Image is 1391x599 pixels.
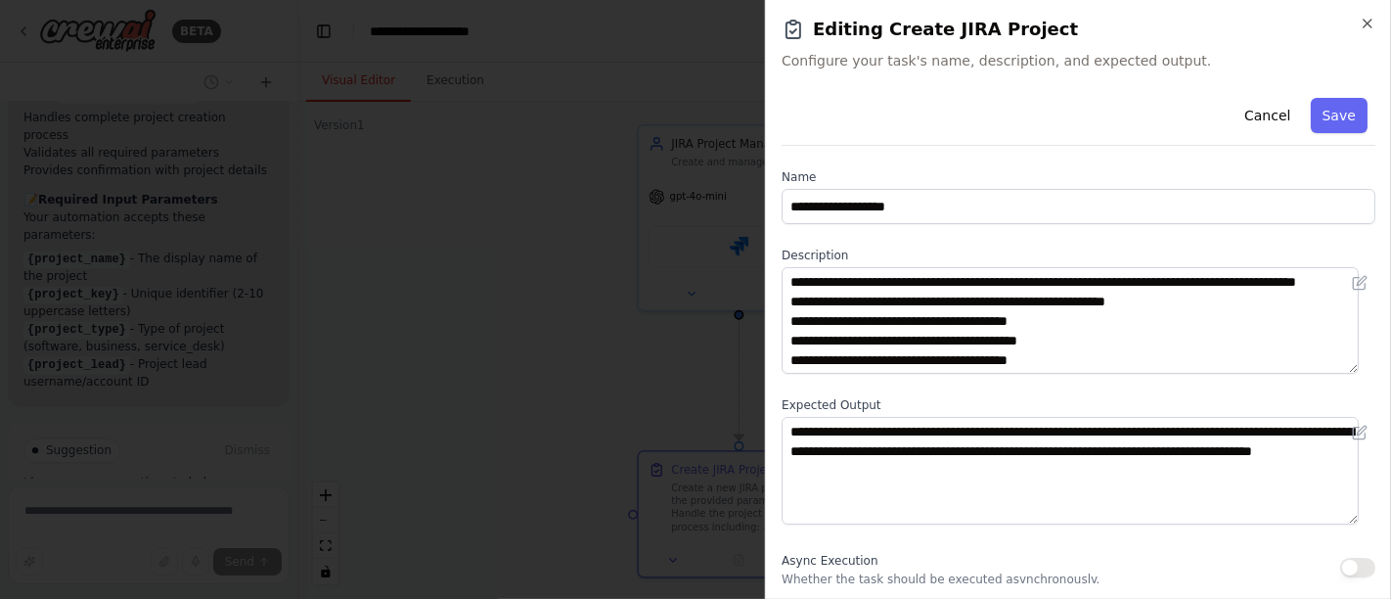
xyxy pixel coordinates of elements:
[1311,98,1368,133] button: Save
[1233,98,1302,133] button: Cancel
[782,169,1375,185] label: Name
[782,554,877,568] span: Async Execution
[782,248,1375,263] label: Description
[782,16,1375,43] h2: Editing Create JIRA Project
[782,572,1099,587] p: Whether the task should be executed asynchronously.
[782,397,1375,413] label: Expected Output
[782,51,1375,70] span: Configure your task's name, description, and expected output.
[1348,271,1371,295] button: Open in editor
[1348,421,1371,444] button: Open in editor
